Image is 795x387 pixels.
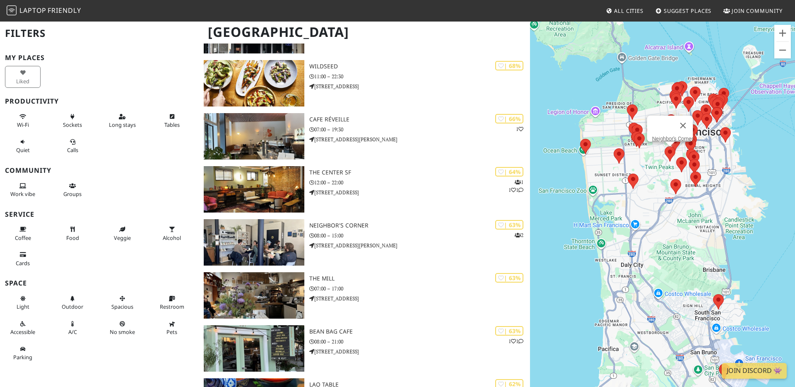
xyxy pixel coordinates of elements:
img: The Center SF [204,166,304,213]
button: Zoom out [774,42,791,58]
span: Friendly [48,6,81,15]
span: Natural light [17,303,29,310]
span: Stable Wi-Fi [17,121,29,128]
button: Veggie [104,223,140,244]
span: Join Community [732,7,783,15]
button: Light [5,292,41,314]
p: 08:00 – 21:00 [309,338,530,346]
p: 11:00 – 22:30 [309,73,530,80]
span: Smoke free [110,328,135,336]
span: Power sockets [63,121,82,128]
span: Accessible [10,328,35,336]
button: Tables [154,110,190,132]
a: The Mill | 63% The Mill 07:00 – 17:00 [STREET_ADDRESS] [199,272,530,319]
span: Quiet [16,146,30,154]
h3: Service [5,210,194,218]
p: 1 [516,125,523,133]
h3: Community [5,167,194,174]
button: Restroom [154,292,190,314]
span: Alcohol [163,234,181,242]
span: Outdoor area [62,303,83,310]
span: Group tables [63,190,82,198]
p: 1 1 [508,337,523,345]
img: Neighbor's Corner [204,219,304,266]
a: Neighbor's Corner [652,135,693,142]
a: All Cities [602,3,647,18]
button: No smoke [104,317,140,339]
p: 2 [515,231,523,239]
span: All Cities [614,7,643,15]
p: 07:00 – 17:00 [309,285,530,293]
img: Bean Bag Cafe [204,325,304,372]
p: 08:00 – 15:00 [309,232,530,239]
p: 12:00 – 22:00 [309,179,530,186]
button: Groups [55,179,90,201]
div: | 66% [495,114,523,123]
span: Pet friendly [166,328,177,336]
img: Cafe Réveille [204,113,304,160]
h2: Filters [5,21,194,46]
span: Air conditioned [68,328,77,336]
h3: Space [5,279,194,287]
span: Veggie [114,234,131,242]
button: Zoom in [774,25,791,41]
h3: Neighbor's Corner [309,222,530,229]
a: The Center SF | 64% 111 The Center SF 12:00 – 22:00 [STREET_ADDRESS] [199,166,530,213]
button: Accessible [5,317,41,339]
p: [STREET_ADDRESS] [309,189,530,196]
p: 07:00 – 19:30 [309,126,530,133]
h3: My Places [5,54,194,62]
button: Pets [154,317,190,339]
img: The Mill [204,272,304,319]
h3: Cafe Réveille [309,116,530,123]
button: Sockets [55,110,90,132]
span: Work-friendly tables [164,121,180,128]
img: Wildseed [204,60,304,106]
h3: The Center SF [309,169,530,176]
div: | 63% [495,326,523,336]
button: Food [55,223,90,244]
button: Spacious [104,292,140,314]
button: Alcohol [154,223,190,244]
button: Long stays [104,110,140,132]
button: Quiet [5,135,41,157]
a: Neighbor's Corner | 63% 2 Neighbor's Corner 08:00 – 15:00 [STREET_ADDRESS][PERSON_NAME] [199,219,530,266]
div: | 63% [495,273,523,283]
p: [STREET_ADDRESS] [309,82,530,90]
p: [STREET_ADDRESS][PERSON_NAME] [309,135,530,143]
img: LaptopFriendly [7,5,17,15]
a: Suggest Places [652,3,715,18]
div: | 68% [495,61,523,70]
span: Restroom [160,303,184,310]
h3: Wildseed [309,63,530,70]
button: Work vibe [5,179,41,201]
p: [STREET_ADDRESS] [309,348,530,356]
span: Credit cards [16,259,30,267]
a: Wildseed | 68% Wildseed 11:00 – 22:30 [STREET_ADDRESS] [199,60,530,106]
a: Join Community [720,3,786,18]
button: Close [673,116,693,135]
a: LaptopFriendly LaptopFriendly [7,4,81,18]
button: A/C [55,317,90,339]
span: Food [66,234,79,242]
h3: The Mill [309,275,530,282]
div: | 63% [495,220,523,230]
h3: Bean Bag Cafe [309,328,530,335]
button: Coffee [5,223,41,244]
button: Parking [5,342,41,364]
p: [STREET_ADDRESS][PERSON_NAME] [309,242,530,249]
h3: Productivity [5,97,194,105]
span: People working [10,190,35,198]
span: Coffee [15,234,31,242]
h1: [GEOGRAPHIC_DATA] [201,21,528,44]
span: Video/audio calls [67,146,78,154]
a: Cafe Réveille | 66% 1 Cafe Réveille 07:00 – 19:30 [STREET_ADDRESS][PERSON_NAME] [199,113,530,160]
span: Long stays [109,121,136,128]
p: [STREET_ADDRESS] [309,295,530,302]
span: Suggest Places [664,7,712,15]
button: Outdoor [55,292,90,314]
span: Laptop [19,6,46,15]
button: Calls [55,135,90,157]
span: Spacious [111,303,133,310]
div: | 64% [495,167,523,177]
